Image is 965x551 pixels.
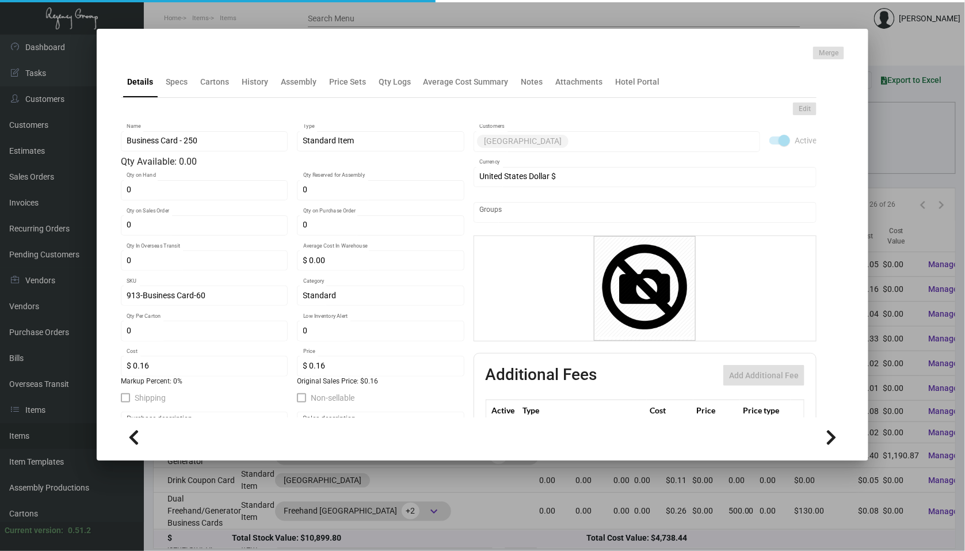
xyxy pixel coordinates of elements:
[242,76,268,88] div: History
[647,400,693,420] th: Cost
[135,391,166,405] span: Shipping
[424,76,509,88] div: Average Cost Summary
[479,208,811,217] input: Add new..
[379,76,411,88] div: Qty Logs
[616,76,660,88] div: Hotel Portal
[5,525,63,537] div: Current version:
[571,137,754,146] input: Add new..
[486,400,520,420] th: Active
[281,76,316,88] div: Assembly
[723,365,804,386] button: Add Additional Fee
[329,76,366,88] div: Price Sets
[68,525,91,537] div: 0.51.2
[740,400,791,420] th: Price type
[556,76,603,88] div: Attachments
[166,76,188,88] div: Specs
[520,400,647,420] th: Type
[729,371,799,380] span: Add Additional Fee
[486,365,597,386] h2: Additional Fees
[121,155,464,169] div: Qty Available: 0.00
[477,135,569,148] mat-chip: [GEOGRAPHIC_DATA]
[799,104,811,114] span: Edit
[793,102,817,115] button: Edit
[813,47,844,59] button: Merge
[127,76,153,88] div: Details
[521,76,543,88] div: Notes
[311,391,354,405] span: Non-sellable
[795,134,817,147] span: Active
[200,76,229,88] div: Cartons
[693,400,740,420] th: Price
[819,48,838,58] span: Merge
